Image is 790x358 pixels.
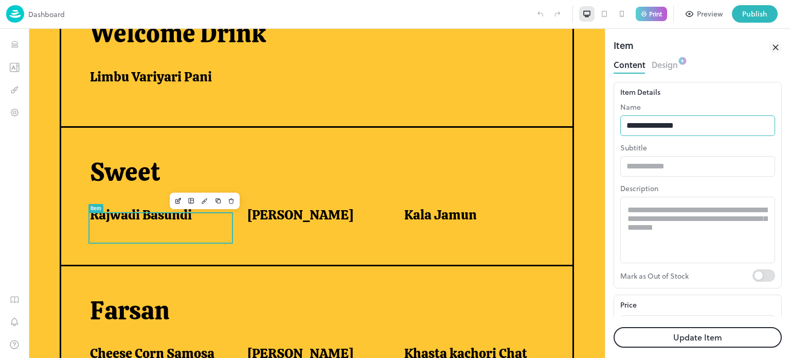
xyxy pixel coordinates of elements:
[620,142,775,153] p: Subtitle
[549,5,566,23] label: Redo (Ctrl + Y)
[156,165,169,179] button: Layout
[61,128,520,159] p: Sweet
[531,5,549,23] label: Undo (Ctrl + Z)
[28,9,65,20] p: Dashboard
[742,8,767,20] div: Publish
[61,178,163,195] span: Rajwadi Basundi
[620,269,752,282] p: Mark as Out of Stock
[375,178,448,195] span: Kala Jamun
[169,165,183,179] button: Design
[61,266,520,298] p: Farsan
[62,177,73,182] div: Item
[620,183,775,194] p: Description
[620,87,775,97] div: Item Details
[649,11,662,17] p: Print
[620,299,637,310] p: Price
[614,327,782,348] button: Update Item
[183,165,196,179] button: Duplicate
[61,40,183,57] span: Limbu Variyari Pani
[697,8,723,20] div: Preview
[732,5,778,23] button: Publish
[196,165,209,179] button: Delete
[219,178,325,195] span: [PERSON_NAME]
[219,316,325,333] span: [PERSON_NAME]
[61,316,186,333] span: Cheese Corn Samosa
[680,5,729,23] button: Preview
[614,57,645,71] button: Content
[375,316,498,333] span: Khasta kachori Chat
[142,165,156,179] button: Edit
[620,101,775,112] p: Name
[614,38,634,57] div: Item
[652,57,678,71] button: Design
[6,5,24,23] img: logo-86c26b7e.jpg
